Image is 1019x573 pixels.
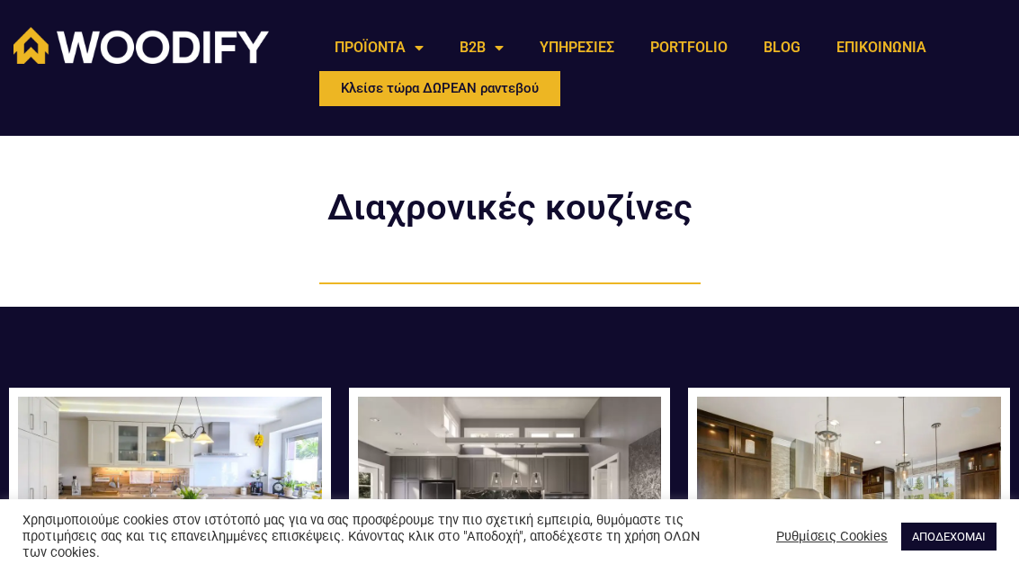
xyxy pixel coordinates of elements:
[901,523,997,551] a: ΑΠΟΔΕΧΟΜΑΙ
[442,27,522,68] a: B2B
[13,27,269,64] img: Woodify
[522,27,632,68] a: ΥΠΗΡΕΣΙΕΣ
[818,27,944,68] a: ΕΠΙΚΟΙΝΩΝΙΑ
[317,68,563,109] a: Κλείσε τώρα ΔΩΡΕΑΝ ραντεβού
[317,27,442,68] a: ΠΡΟΪΟΝΤΑ
[22,512,704,560] div: Χρησιμοποιούμε cookies στον ιστότοπό μας για να σας προσφέρουμε την πιο σχετική εμπειρία, θυμόμασ...
[294,190,726,226] h2: Διαχρονικές κουζίνες
[341,82,539,95] span: Κλείσε τώρα ΔΩΡΕΑΝ ραντεβού
[746,27,818,68] a: BLOG
[632,27,746,68] a: PORTFOLIO
[776,528,888,544] a: Ρυθμίσεις Cookies
[317,27,944,68] nav: Menu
